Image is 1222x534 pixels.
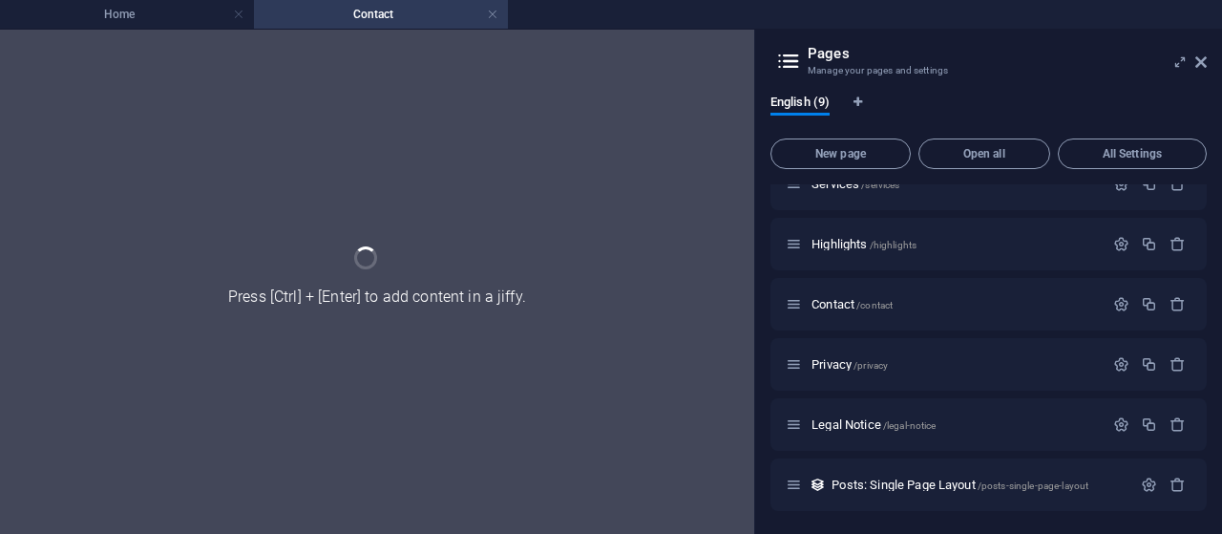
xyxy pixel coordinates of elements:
div: Duplicate [1141,356,1157,373]
div: Settings [1113,417,1129,433]
div: Posts: Single Page Layout/posts-single-page-layout [826,479,1131,491]
div: This layout is used as a template for all items (e.g. a blog post) of this collection. The conten... [810,477,826,493]
span: /highlights [870,240,917,250]
div: Duplicate [1141,176,1157,192]
div: Settings [1141,477,1157,493]
button: Open all [918,139,1050,169]
span: /privacy [853,360,888,371]
span: Click to open page [811,237,916,251]
span: Click to open page [811,177,899,191]
div: Duplicate [1141,417,1157,433]
div: Remove [1169,296,1186,312]
span: /posts-single-page-layout [978,481,1088,491]
span: Click to open page [832,478,1088,492]
div: Settings [1113,296,1129,312]
span: Open all [927,148,1042,160]
div: Remove [1169,176,1186,192]
div: Remove [1169,236,1186,252]
div: Legal Notice/legal-notice [806,418,1104,431]
span: All Settings [1066,148,1198,160]
span: /legal-notice [883,420,937,431]
span: /contact [856,300,893,310]
h3: Manage your pages and settings [808,62,1169,79]
span: /services [861,180,899,190]
div: Settings [1113,236,1129,252]
button: All Settings [1058,139,1207,169]
span: Privacy [811,357,888,372]
div: Settings [1113,176,1129,192]
h2: Pages [808,45,1207,62]
div: Duplicate [1141,236,1157,252]
div: Language Tabs [770,95,1207,131]
span: Contact [811,297,893,311]
div: Highlights/highlights [806,238,1104,250]
button: New page [770,139,911,169]
span: New page [779,148,902,160]
div: Contact/contact [806,298,1104,310]
div: Services/services [806,178,1104,190]
span: Legal Notice [811,417,936,432]
span: English (9) [770,91,830,117]
div: Remove [1169,417,1186,433]
div: Remove [1169,356,1186,373]
div: Remove [1169,477,1186,493]
div: Duplicate [1141,296,1157,312]
h4: Contact [254,4,508,25]
div: Settings [1113,356,1129,373]
div: Privacy/privacy [806,358,1104,371]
